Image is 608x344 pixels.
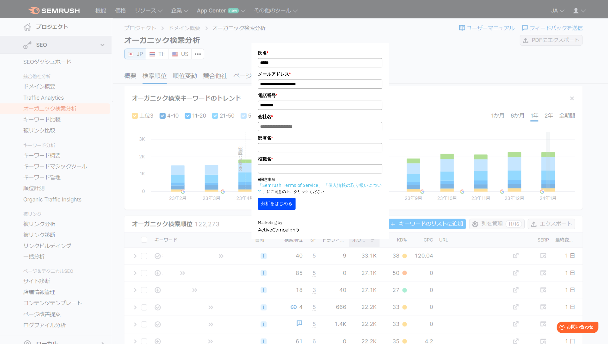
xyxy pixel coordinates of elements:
label: 氏名 [258,50,382,57]
label: 役職名 [258,156,382,163]
label: 部署名 [258,134,382,141]
label: メールアドレス [258,71,382,78]
div: Marketing by [258,219,382,226]
label: 電話番号 [258,92,382,99]
button: 分析をはじめる [258,198,296,210]
a: 「個人情報の取り扱いについて」 [258,182,382,194]
a: 「Semrush Terms of Service」 [258,182,323,188]
iframe: Help widget launcher [551,319,601,337]
label: 会社名 [258,113,382,120]
p: ■同意事項 にご同意の上、クリックください [258,177,382,195]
